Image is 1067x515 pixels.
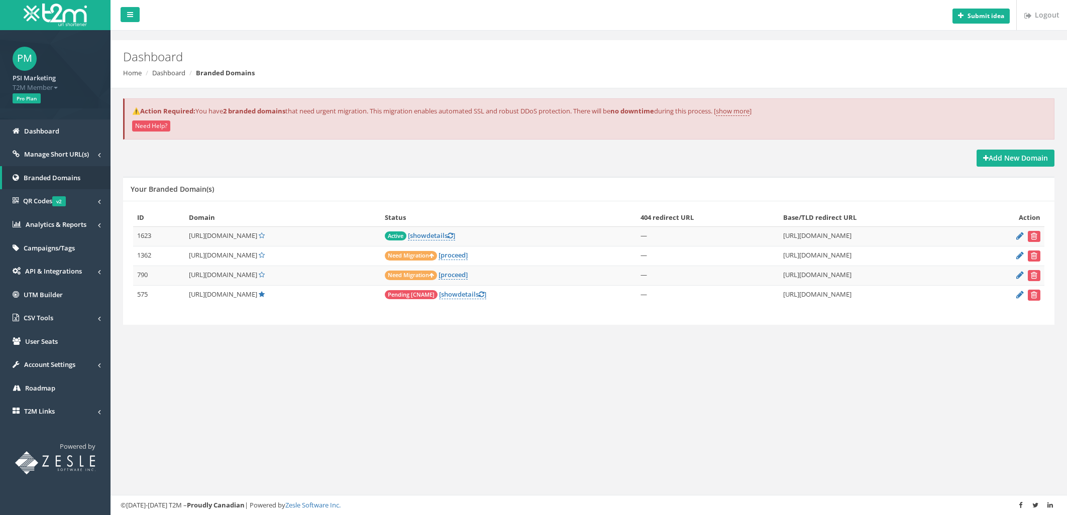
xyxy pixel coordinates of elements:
[13,73,56,82] strong: PSI Marketing
[25,383,55,393] span: Roadmap
[779,285,969,305] td: [URL][DOMAIN_NAME]
[779,246,969,266] td: [URL][DOMAIN_NAME]
[385,251,437,261] span: Need Migration
[133,209,185,226] th: ID
[123,68,142,77] a: Home
[24,313,53,322] span: CSV Tools
[13,47,37,71] span: PM
[408,231,455,240] a: [showdetails]
[24,243,75,252] span: Campaigns/Tags
[636,266,780,285] td: —
[439,270,468,280] a: [proceed]
[410,231,426,240] span: show
[24,4,87,26] img: T2M
[185,209,381,226] th: Domain
[189,290,257,299] span: [URL][DOMAIN_NAME]
[133,266,185,285] td: 790
[24,173,80,182] span: Branded Domains
[636,209,780,226] th: 404 redirect URL
[26,220,86,229] span: Analytics & Reports
[385,231,406,240] span: Active
[636,226,780,246] td: —
[152,68,185,77] a: Dashboard
[13,93,41,103] span: Pro Plan
[223,106,285,115] strong: 2 branded domains
[983,153,1048,163] strong: Add New Domain
[189,270,257,279] span: [URL][DOMAIN_NAME]
[439,250,468,260] a: [proceed]
[24,126,59,136] span: Dashboard
[15,451,95,474] img: T2M URL Shortener powered by Zesle Software Inc.
[716,106,750,116] a: show more
[779,266,969,285] td: [URL][DOMAIN_NAME]
[385,271,437,280] span: Need Migration
[121,500,1057,510] div: ©[DATE]-[DATE] T2M – | Powered by
[24,407,55,416] span: T2M Links
[52,196,66,206] span: v2
[189,250,257,260] span: [URL][DOMAIN_NAME]
[133,226,185,246] td: 1623
[285,500,341,509] a: Zesle Software Inc.
[385,290,438,299] span: Pending [CNAME]
[132,106,1046,116] p: You have that need urgent migration. This migration enables automated SSL and robust DDoS protect...
[952,9,1010,24] button: Submit idea
[970,209,1044,226] th: Action
[779,226,969,246] td: [URL][DOMAIN_NAME]
[13,83,98,92] span: T2M Member
[259,290,265,299] a: Default
[189,231,257,240] span: [URL][DOMAIN_NAME]
[131,185,214,193] h5: Your Branded Domain(s)
[25,337,58,346] span: User Seats
[132,106,195,115] strong: ⚠️Action Required:
[24,360,75,369] span: Account Settings
[23,196,66,205] span: QR Codes
[133,246,185,266] td: 1362
[968,12,1004,20] b: Submit idea
[441,290,458,299] span: show
[439,290,486,299] a: [showdetails]
[133,285,185,305] td: 575
[24,150,89,159] span: Manage Short URL(s)
[24,290,63,299] span: UTM Builder
[13,71,98,92] a: PSI Marketing T2M Member
[25,267,82,276] span: API & Integrations
[381,209,636,226] th: Status
[636,285,780,305] td: —
[610,106,654,115] strong: no downtime
[259,250,265,260] a: Set Default
[132,120,170,132] button: Need Help?
[60,442,95,451] span: Powered by
[779,209,969,226] th: Base/TLD redirect URL
[196,68,255,77] strong: Branded Domains
[187,500,245,509] strong: Proudly Canadian
[259,270,265,279] a: Set Default
[636,246,780,266] td: —
[259,231,265,240] a: Set Default
[123,50,897,63] h2: Dashboard
[977,150,1054,167] a: Add New Domain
